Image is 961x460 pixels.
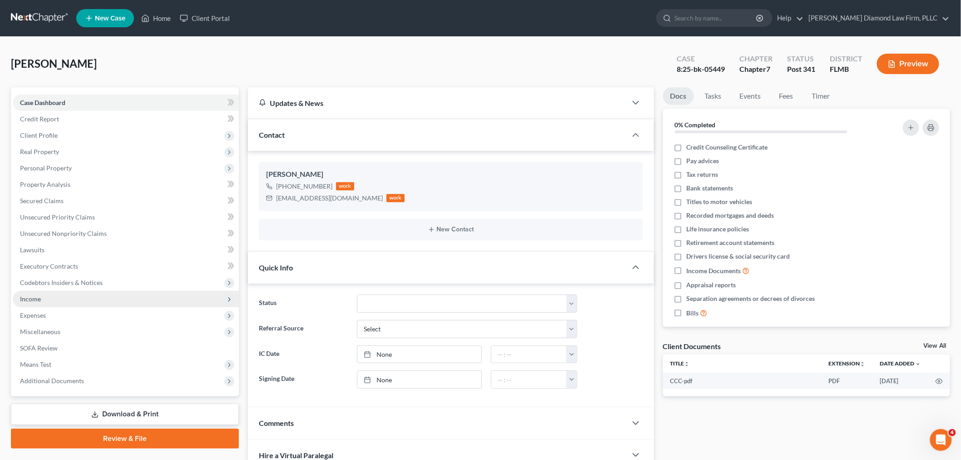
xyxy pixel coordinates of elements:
button: New Contact [266,226,636,233]
label: Signing Date [254,370,352,389]
span: Credit Counseling Certificate [687,143,768,152]
div: [PERSON_NAME] [266,169,636,180]
input: Search by name... [674,10,758,26]
input: -- : -- [491,371,567,388]
span: Secured Claims [20,197,64,205]
span: Hire a Virtual Paralegal [259,451,333,460]
a: Executory Contracts [13,258,239,275]
span: SOFA Review [20,344,58,352]
a: Help [773,10,803,26]
div: Chapter [739,54,773,64]
i: expand_more [916,361,921,367]
a: Unsecured Priority Claims [13,209,239,225]
span: Personal Property [20,164,72,172]
label: Referral Source [254,320,352,338]
div: FLMB [830,64,862,75]
a: Timer [805,87,837,105]
span: Titles to motor vehicles [687,197,753,206]
span: Additional Documents [20,377,84,385]
span: Codebtors Insiders & Notices [20,279,103,286]
span: Separation agreements or decrees of divorces [687,294,815,303]
span: Client Profile [20,131,58,139]
a: Docs [663,87,694,105]
a: Tasks [698,87,729,105]
a: Property Analysis [13,176,239,193]
td: PDF [822,373,873,389]
span: Expenses [20,311,46,319]
div: [EMAIL_ADDRESS][DOMAIN_NAME] [276,194,383,203]
a: Extensionunfold_more [829,360,866,367]
span: Executory Contracts [20,262,78,270]
span: Real Property [20,148,59,155]
div: 8:25-bk-05449 [677,64,725,75]
div: Status [787,54,815,64]
span: Contact [259,130,285,139]
button: Preview [877,54,939,74]
a: Titleunfold_more [670,360,690,367]
a: Events [733,87,768,105]
span: Life insurance policies [687,225,749,234]
a: Fees [772,87,801,105]
span: Quick Info [259,263,293,272]
i: unfold_more [860,361,866,367]
span: Comments [259,419,294,427]
div: work [386,194,405,202]
span: Tax returns [687,170,718,179]
div: Updates & News [259,98,616,108]
input: -- : -- [491,346,567,363]
span: Unsecured Nonpriority Claims [20,230,107,237]
a: Home [137,10,175,26]
span: Bank statements [687,184,733,193]
div: Client Documents [663,341,721,351]
span: Credit Report [20,115,59,123]
span: Appraisal reports [687,280,736,290]
a: Unsecured Nonpriority Claims [13,225,239,242]
span: Income [20,295,41,303]
a: Download & Print [11,404,239,425]
a: None [357,346,481,363]
span: 4 [949,429,956,436]
div: [PHONE_NUMBER] [276,182,332,191]
a: Lawsuits [13,242,239,258]
td: CCC-pdf [663,373,822,389]
label: IC Date [254,345,352,364]
label: Status [254,295,352,313]
div: Post 341 [787,64,815,75]
span: Pay advices [687,156,719,165]
a: SOFA Review [13,340,239,356]
span: Property Analysis [20,180,70,188]
div: District [830,54,862,64]
td: [DATE] [873,373,928,389]
a: Date Added expand_more [880,360,921,367]
div: work [336,182,354,190]
a: Client Portal [175,10,234,26]
span: 7 [766,65,770,73]
span: Lawsuits [20,246,45,254]
i: unfold_more [684,361,690,367]
a: View All [924,343,946,349]
span: Unsecured Priority Claims [20,213,95,221]
a: Secured Claims [13,193,239,209]
a: Case Dashboard [13,95,239,111]
span: Income Documents [687,266,741,275]
span: Case Dashboard [20,99,65,106]
span: [PERSON_NAME] [11,57,97,70]
div: Chapter [739,64,773,75]
iframe: Intercom live chat [930,429,952,451]
a: None [357,371,481,388]
a: Credit Report [13,111,239,127]
span: Recorded mortgages and deeds [687,211,774,220]
span: Retirement account statements [687,238,775,247]
strong: 0% Completed [675,121,716,129]
div: Case [677,54,725,64]
span: Bills [687,309,699,318]
a: Review & File [11,429,239,449]
a: [PERSON_NAME] Diamond Law Firm, PLLC [804,10,950,26]
span: Drivers license & social security card [687,252,790,261]
span: New Case [95,15,125,22]
span: Miscellaneous [20,328,60,335]
span: Means Test [20,360,51,368]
